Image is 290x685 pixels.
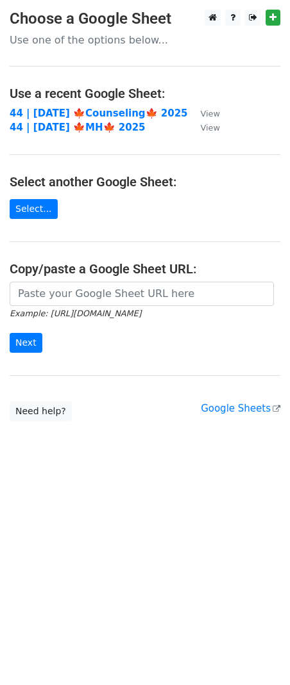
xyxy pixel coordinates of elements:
[201,403,280,414] a: Google Sheets
[10,401,72,421] a: Need help?
[10,122,146,133] a: 44 | [DATE] 🍁MH🍁 2025
[188,122,220,133] a: View
[10,282,274,306] input: Paste your Google Sheet URL here
[10,333,42,353] input: Next
[10,10,280,28] h3: Choose a Google Sheet
[201,123,220,133] small: View
[10,199,58,219] a: Select...
[10,309,141,318] small: Example: [URL][DOMAIN_NAME]
[10,86,280,101] h4: Use a recent Google Sheet:
[10,261,280,277] h4: Copy/paste a Google Sheet URL:
[10,174,280,189] h4: Select another Google Sheet:
[201,109,220,118] small: View
[10,33,280,47] p: Use one of the options below...
[10,108,188,119] a: 44 | [DATE] 🍁Counseling🍁 2025
[188,108,220,119] a: View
